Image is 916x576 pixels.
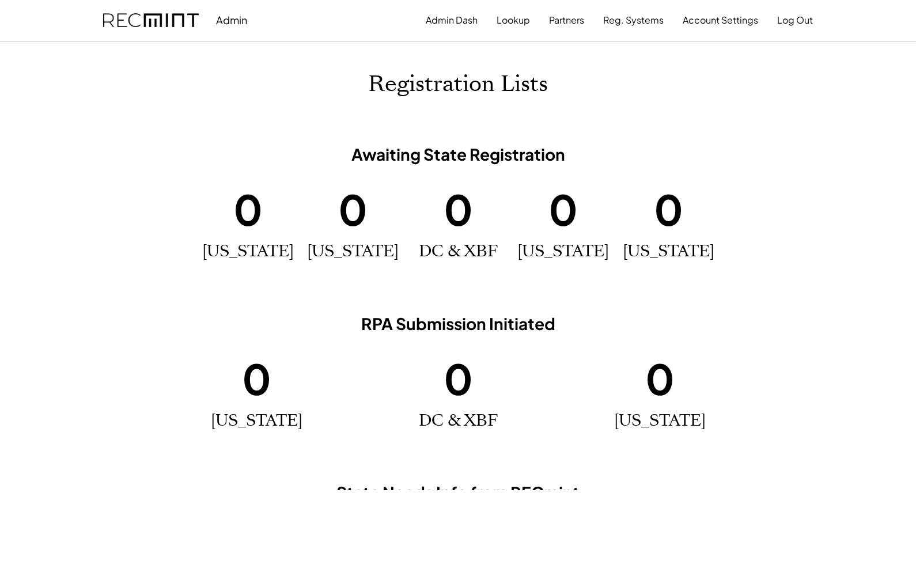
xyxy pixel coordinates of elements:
h2: [US_STATE] [614,411,706,431]
h2: DC & XBF [419,411,498,431]
button: Lookup [497,9,530,32]
h2: DC & XBF [419,242,498,262]
img: recmint-logotype%403x.png [103,13,199,28]
h3: Awaiting State Registration [199,144,717,165]
h2: [US_STATE] [211,411,302,431]
h1: 0 [233,182,263,236]
h1: 0 [654,182,683,236]
h2: [US_STATE] [202,242,294,262]
button: Account Settings [683,9,758,32]
h1: 0 [338,182,368,236]
h3: State Needs Info from RECmint [199,482,717,503]
h2: [US_STATE] [517,242,609,262]
h1: 0 [548,182,578,236]
div: Admin [216,13,247,26]
h2: [US_STATE] [307,242,399,262]
h1: Registration Lists [368,71,548,98]
h3: RPA Submission Initiated [199,313,717,334]
button: Partners [549,9,584,32]
button: Admin Dash [426,9,478,32]
h1: 0 [444,351,473,406]
h1: 0 [242,351,271,406]
h2: [US_STATE] [623,242,714,262]
h1: 0 [645,351,675,406]
button: Log Out [777,9,813,32]
button: Reg. Systems [603,9,664,32]
h1: 0 [444,182,473,236]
